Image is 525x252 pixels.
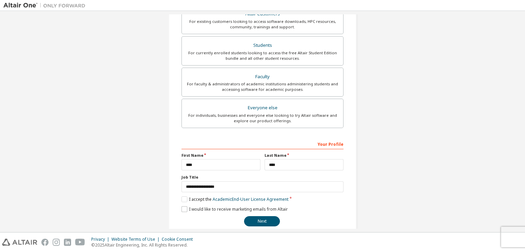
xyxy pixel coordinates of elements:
[75,239,85,246] img: youtube.svg
[181,174,344,180] label: Job Title
[2,239,37,246] img: altair_logo.svg
[181,153,260,158] label: First Name
[181,196,288,202] label: I accept the
[91,242,197,248] p: © 2025 Altair Engineering, Inc. All Rights Reserved.
[64,239,71,246] img: linkedin.svg
[53,239,60,246] img: instagram.svg
[244,216,280,226] button: Next
[3,2,89,9] img: Altair One
[162,237,197,242] div: Cookie Consent
[91,237,111,242] div: Privacy
[181,206,288,212] label: I would like to receive marketing emails from Altair
[111,237,162,242] div: Website Terms of Use
[186,103,339,113] div: Everyone else
[213,196,288,202] a: Academic End-User License Agreement
[186,50,339,61] div: For currently enrolled students looking to access the free Altair Student Edition bundle and all ...
[186,81,339,92] div: For faculty & administrators of academic institutions administering students and accessing softwa...
[186,41,339,50] div: Students
[181,138,344,149] div: Your Profile
[41,239,49,246] img: facebook.svg
[265,153,344,158] label: Last Name
[186,19,339,30] div: For existing customers looking to access software downloads, HPC resources, community, trainings ...
[186,113,339,124] div: For individuals, businesses and everyone else looking to try Altair software and explore our prod...
[186,72,339,82] div: Faculty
